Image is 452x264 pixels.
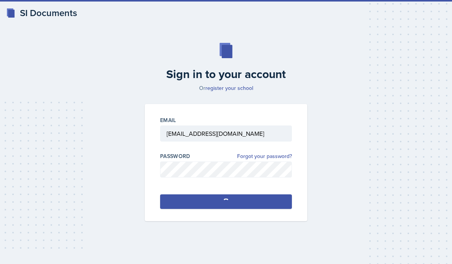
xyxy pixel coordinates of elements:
[140,67,312,81] h2: Sign in to your account
[6,6,77,20] a: SI Documents
[140,84,312,92] p: Or
[237,152,292,160] a: Forgot your password?
[205,84,253,92] a: register your school
[160,116,176,124] label: Email
[160,125,292,142] input: Email
[160,152,190,160] label: Password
